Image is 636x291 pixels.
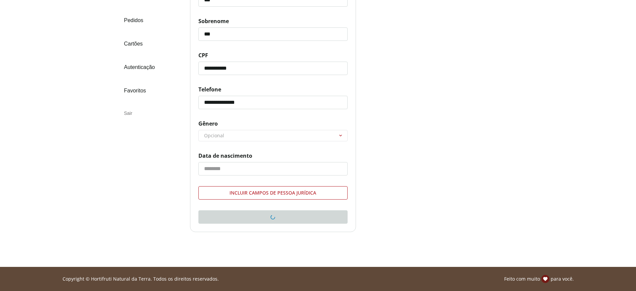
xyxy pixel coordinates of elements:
span: CPF [198,52,348,59]
a: Favoritos [117,82,185,100]
p: Feito com muito para você. [504,275,574,283]
button: Incluir campos de pessoa jurídica [198,186,348,200]
img: amor [541,275,549,283]
a: Autenticação [117,58,185,76]
span: Data de nascimento [198,152,348,159]
div: Sair [117,105,185,121]
a: Pedidos [117,11,185,29]
input: Sobrenome [198,27,348,41]
input: CPF [198,62,348,75]
input: Data de nascimento [198,162,348,175]
span: Gênero [198,120,348,127]
div: Linha de sessão [3,275,633,283]
p: Copyright © Hortifruti Natural da Terra. Todos os direitos reservados. [63,276,219,282]
span: Telefone [198,86,348,93]
span: Sobrenome [198,17,348,25]
a: Cartões [117,35,185,53]
input: Telefone [198,96,348,109]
